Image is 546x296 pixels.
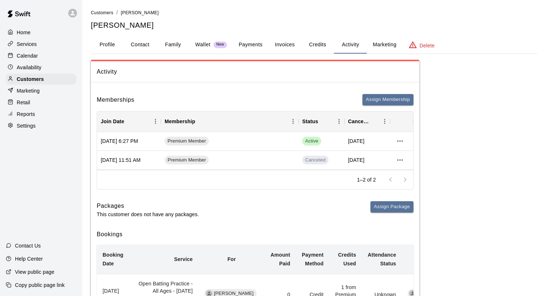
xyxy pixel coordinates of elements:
h6: Memberships [97,95,134,105]
a: Reports [6,109,76,120]
span: Canceled [302,156,328,164]
button: Credits [301,36,334,54]
div: [DATE] 11:51 AM [97,151,161,170]
div: Cancel Date [348,111,369,132]
button: Menu [288,116,299,127]
span: Premium Member [165,157,209,164]
a: Services [6,39,76,50]
li: / [116,9,118,16]
h5: [PERSON_NAME] [91,20,537,30]
b: Service [174,256,193,262]
a: Customers [6,74,76,85]
b: Booking Date [103,252,123,266]
p: Customers [17,75,44,83]
div: [DATE] 6:27 PM [97,132,161,151]
button: Invoices [268,36,301,54]
b: Attendance Status [368,252,396,266]
a: Availability [6,62,76,73]
span: Customers [91,10,114,15]
span: Active [302,137,321,145]
a: Premium Member [165,156,211,164]
div: Status [299,111,345,132]
div: Join Date [97,111,161,132]
span: Activity [97,67,414,77]
div: basic tabs example [91,36,537,54]
a: Customers [91,9,114,15]
span: [DATE] [348,156,365,164]
p: Reports [17,110,35,118]
button: Sort [195,116,205,126]
button: Assign Membership [362,94,414,105]
p: Wallet [195,41,211,48]
h6: Bookings [97,230,414,239]
div: Cancel Date [345,111,391,132]
p: Settings [17,122,36,129]
button: Profile [91,36,124,54]
a: Marketing [6,85,76,96]
p: Help Center [15,255,43,262]
p: Availability [17,64,42,71]
p: View public page [15,268,54,276]
button: more actions [394,135,406,147]
p: 1–2 of 2 [357,176,376,183]
button: Payments [233,36,268,54]
a: Settings [6,120,76,131]
a: Calendar [6,50,76,61]
h6: Packages [97,201,199,211]
p: Copy public page link [15,281,65,289]
div: Membership [161,111,299,132]
span: [PERSON_NAME] [121,10,159,15]
button: Family [157,36,189,54]
span: Active [302,138,321,145]
button: Activity [334,36,367,54]
button: Menu [150,116,161,127]
a: Retail [6,97,76,108]
b: Amount Paid [270,252,290,266]
div: Membership [165,111,195,132]
p: Marketing [17,87,40,94]
b: Credits Used [338,252,356,266]
button: Menu [379,116,390,127]
p: Home [17,29,31,36]
p: This customer does not have any packages. [97,211,199,218]
b: For [227,256,236,262]
button: Menu [334,116,345,127]
div: Status [302,111,318,132]
span: Canceled [302,157,328,164]
button: Marketing [367,36,402,54]
b: Payment Method [302,252,323,266]
button: Sort [369,116,379,126]
button: Sort [124,116,134,126]
button: more actions [394,154,406,166]
a: Home [6,27,76,38]
button: Contact [124,36,157,54]
span: New [214,42,227,47]
p: Retail [17,99,30,106]
p: Calendar [17,52,38,59]
p: Contact Us [15,242,41,249]
p: Services [17,40,37,48]
nav: breadcrumb [91,9,537,17]
div: Join Date [101,111,124,132]
a: Premium Member [165,137,211,145]
span: Premium Member [165,138,209,145]
button: Assign Package [370,201,414,213]
button: Sort [318,116,328,126]
p: Delete [420,42,435,49]
span: [DATE] [348,137,365,145]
